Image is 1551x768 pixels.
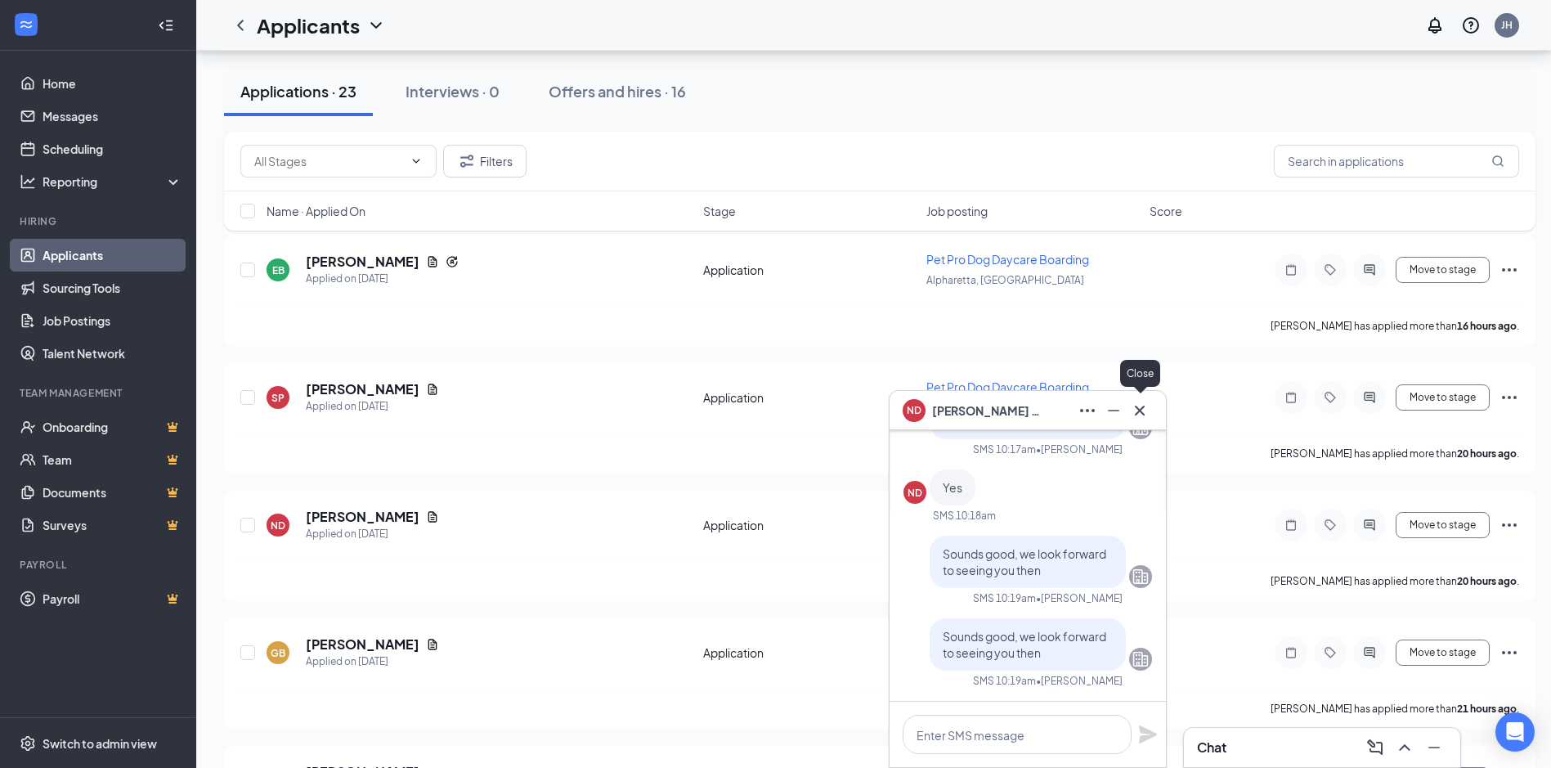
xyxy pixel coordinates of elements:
svg: ChevronDown [366,16,386,35]
svg: Plane [1138,725,1158,744]
a: Home [43,67,182,100]
p: [PERSON_NAME] has applied more than . [1271,447,1519,460]
div: Application [703,644,917,661]
div: ND [908,486,922,500]
div: Applied on [DATE] [306,398,439,415]
svg: Notifications [1425,16,1445,35]
svg: Company [1131,649,1150,669]
button: Move to stage [1396,640,1490,666]
input: Search in applications [1274,145,1519,177]
span: Pet Pro Dog Daycare Boarding [926,252,1089,267]
svg: Reapply [446,255,459,268]
div: Payroll [20,558,179,572]
div: Applied on [DATE] [306,526,439,542]
svg: MagnifyingGlass [1491,155,1504,168]
button: ComposeMessage [1362,734,1388,761]
button: Minimize [1100,397,1127,424]
div: Interviews · 0 [406,81,500,101]
span: Stage [703,203,736,219]
span: Pet Pro Dog Daycare Boarding [926,380,1089,394]
svg: Filter [457,151,477,171]
p: [PERSON_NAME] has applied more than . [1271,319,1519,333]
svg: WorkstreamLogo [18,16,34,33]
b: 21 hours ago [1457,703,1517,715]
span: Sounds good, we look forward to seeing you then [943,629,1106,660]
b: 16 hours ago [1457,320,1517,332]
button: Ellipses [1074,397,1100,424]
input: All Stages [254,152,403,170]
svg: Tag [1320,263,1340,276]
div: Reporting [43,173,183,190]
h5: [PERSON_NAME] [306,380,419,398]
div: Offers and hires · 16 [549,81,686,101]
div: GB [271,646,285,660]
span: Job posting [926,203,988,219]
svg: Tag [1320,519,1340,532]
div: Open Intercom Messenger [1495,712,1535,752]
p: [PERSON_NAME] has applied more than . [1271,702,1519,716]
svg: Note [1281,391,1301,404]
a: TeamCrown [43,443,182,476]
svg: ActiveChat [1360,391,1379,404]
button: Cross [1127,397,1153,424]
svg: Document [426,255,439,268]
a: Applicants [43,239,182,272]
svg: ActiveChat [1360,646,1379,659]
button: Move to stage [1396,512,1490,538]
h5: [PERSON_NAME] [306,253,419,271]
div: SMS 10:18am [933,509,996,523]
svg: Tag [1320,646,1340,659]
svg: ChevronLeft [231,16,250,35]
h5: [PERSON_NAME] [306,508,419,526]
a: Talent Network [43,337,182,370]
span: Yes [943,480,962,495]
button: ChevronUp [1392,734,1418,761]
svg: Note [1281,646,1301,659]
svg: Document [426,638,439,651]
svg: QuestionInfo [1461,16,1481,35]
div: EB [272,263,285,277]
svg: ChevronUp [1395,738,1414,757]
svg: Ellipses [1078,401,1097,420]
button: Move to stage [1396,384,1490,411]
button: Filter Filters [443,145,527,177]
span: Score [1150,203,1182,219]
span: [PERSON_NAME] Dukunde [932,402,1047,420]
div: Applications · 23 [240,81,356,101]
div: ND [271,519,285,532]
div: Applied on [DATE] [306,653,439,670]
svg: Note [1281,263,1301,276]
div: Application [703,517,917,533]
svg: Document [426,510,439,523]
svg: Analysis [20,173,36,190]
svg: Ellipses [1499,388,1519,407]
svg: Company [1131,567,1150,586]
svg: ChevronDown [410,155,423,168]
a: OnboardingCrown [43,411,182,443]
div: Team Management [20,386,179,400]
svg: ComposeMessage [1365,738,1385,757]
div: SP [271,391,285,405]
p: [PERSON_NAME] has applied more than . [1271,574,1519,588]
svg: Collapse [158,17,174,34]
h1: Applicants [257,11,360,39]
a: PayrollCrown [43,582,182,615]
div: SMS 10:19am [973,674,1036,688]
svg: Ellipses [1499,515,1519,535]
div: Hiring [20,214,179,228]
b: 20 hours ago [1457,447,1517,460]
div: Close [1120,360,1160,387]
div: Application [703,389,917,406]
span: Name · Applied On [267,203,365,219]
svg: Tag [1320,391,1340,404]
svg: Minimize [1104,401,1123,420]
div: SMS 10:19am [973,591,1036,605]
svg: ActiveChat [1360,519,1379,532]
a: DocumentsCrown [43,476,182,509]
button: Move to stage [1396,257,1490,283]
a: Sourcing Tools [43,272,182,304]
span: • [PERSON_NAME] [1036,442,1123,456]
div: Application [703,262,917,278]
